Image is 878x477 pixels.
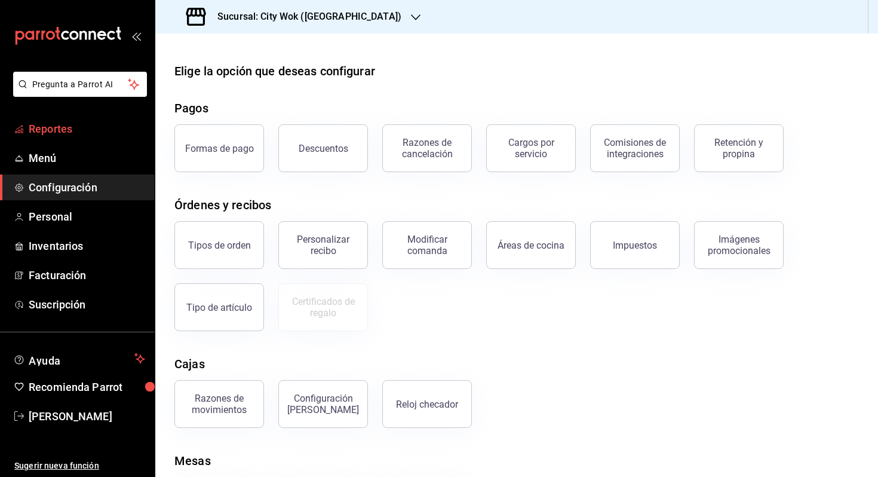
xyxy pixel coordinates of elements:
button: Modificar comanda [382,221,472,269]
div: Certificados de regalo [286,296,360,319]
span: Inventarios [29,238,145,254]
button: Comisiones de integraciones [590,124,680,172]
div: Razones de movimientos [182,393,256,415]
div: Descuentos [299,143,348,154]
span: Ayuda [29,351,130,366]
div: Cargos por servicio [494,137,568,160]
button: Cargos por servicio [486,124,576,172]
span: Pregunta a Parrot AI [32,78,128,91]
div: Cajas [174,355,205,373]
div: Impuestos [613,240,657,251]
div: Imágenes promocionales [702,234,776,256]
button: Retención y propina [694,124,784,172]
button: Certificados de regalo [278,283,368,331]
div: Áreas de cocina [498,240,564,251]
span: Menú [29,150,145,166]
button: Razones de movimientos [174,380,264,428]
button: Descuentos [278,124,368,172]
span: Personal [29,209,145,225]
button: Impuestos [590,221,680,269]
button: Formas de pago [174,124,264,172]
button: Tipos de orden [174,221,264,269]
button: Razones de cancelación [382,124,472,172]
a: Pregunta a Parrot AI [8,87,147,99]
div: Tipo de artículo [186,302,252,313]
div: Mesas [174,452,211,470]
span: Recomienda Parrot [29,379,145,395]
h3: Sucursal: City Wok ([GEOGRAPHIC_DATA]) [208,10,401,24]
button: Tipo de artículo [174,283,264,331]
div: Retención y propina [702,137,776,160]
span: Reportes [29,121,145,137]
span: Facturación [29,267,145,283]
div: Tipos de orden [188,240,251,251]
div: Formas de pago [185,143,254,154]
span: Sugerir nueva función [14,460,145,472]
div: Pagos [174,99,208,117]
div: Configuración [PERSON_NAME] [286,393,360,415]
button: Pregunta a Parrot AI [13,72,147,97]
button: Reloj checador [382,380,472,428]
div: Órdenes y recibos [174,196,271,214]
span: [PERSON_NAME] [29,408,145,424]
button: Áreas de cocina [486,221,576,269]
div: Razones de cancelación [390,137,464,160]
div: Reloj checador [396,399,458,410]
div: Comisiones de integraciones [598,137,672,160]
span: Configuración [29,179,145,195]
button: Personalizar recibo [278,221,368,269]
button: Imágenes promocionales [694,221,784,269]
div: Elige la opción que deseas configurar [174,62,375,80]
div: Personalizar recibo [286,234,360,256]
button: Configuración [PERSON_NAME] [278,380,368,428]
div: Modificar comanda [390,234,464,256]
button: open_drawer_menu [131,31,141,41]
span: Suscripción [29,296,145,313]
